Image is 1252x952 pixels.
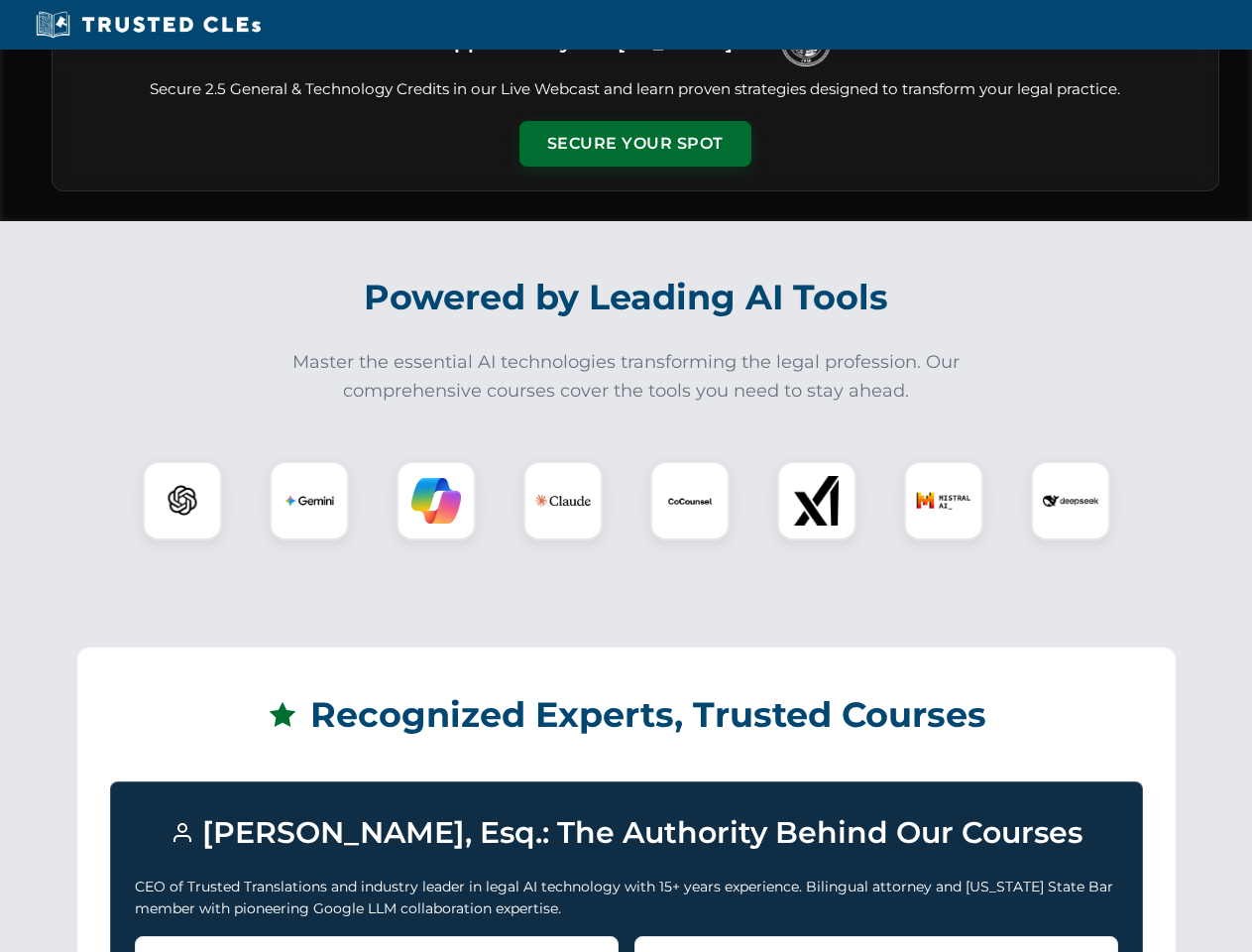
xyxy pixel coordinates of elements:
[411,476,461,526] img: Copilot Logo
[270,461,349,540] div: Gemini
[792,476,842,526] img: xAI Logo
[135,876,1118,920] p: CEO of Trusted Translations and industry leader in legal AI technology with 15+ years experience....
[280,348,973,406] p: Master the essential AI technologies transforming the legal profession. Our comprehensive courses...
[777,461,856,540] div: xAI
[1031,461,1110,540] div: DeepSeek
[143,461,222,540] div: ChatGPT
[650,461,730,540] div: CoCounsel
[397,461,476,540] div: Copilot
[523,461,603,540] div: Claude
[916,473,971,529] img: Mistral AI Logo
[77,263,1176,332] h2: Powered by Leading AI Tools
[110,680,1143,750] h2: Recognized Experts, Trusted Courses
[76,78,1195,101] p: Secure 2.5 General & Technology Credits in our Live Webcast and learn proven strategies designed ...
[535,473,591,529] img: Claude Logo
[285,476,334,526] img: Gemini Logo
[154,472,211,530] img: ChatGPT Logo
[665,476,715,526] img: CoCounsel Logo
[519,121,751,167] button: Secure Your Spot
[1043,473,1098,529] img: DeepSeek Logo
[30,10,267,40] img: Trusted CLEs
[904,461,983,540] div: Mistral AI
[135,806,1118,860] h3: [PERSON_NAME], Esq.: The Authority Behind Our Courses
